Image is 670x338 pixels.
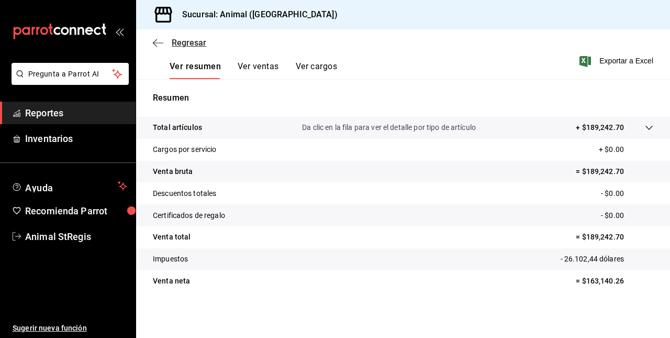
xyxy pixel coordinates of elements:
p: - $0.00 [601,210,653,221]
p: Venta neta [153,276,190,287]
font: Exportar a Excel [599,57,653,65]
font: Sugerir nueva función [13,324,87,332]
button: Pregunta a Parrot AI [12,63,129,85]
p: Venta total [153,232,191,243]
button: open_drawer_menu [115,27,124,36]
p: Total artículos [153,122,202,133]
h3: Sucursal: Animal ([GEOGRAPHIC_DATA]) [174,8,338,21]
a: Pregunta a Parrot AI [7,76,129,87]
p: = $189,242.70 [576,166,653,177]
div: Pestañas de navegación [170,61,337,79]
p: Da clic en la fila para ver el detalle por tipo de artículo [302,122,476,133]
font: Recomienda Parrot [25,205,107,216]
span: Ayuda [25,180,114,192]
button: Exportar a Excel [582,54,653,67]
p: + $0.00 [599,144,653,155]
p: - 26.102,44 dólares [561,254,654,265]
p: = $189,242.70 [576,232,653,243]
button: Ver cargos [296,61,338,79]
font: Inventarios [25,133,73,144]
span: Pregunta a Parrot AI [28,69,113,80]
font: Reportes [25,107,63,118]
p: Resumen [153,92,653,104]
font: Ver resumen [170,61,221,72]
p: Impuestos [153,254,188,265]
p: - $0.00 [601,188,653,199]
span: Regresar [172,38,206,48]
p: = $163,140.26 [576,276,653,287]
p: + $189,242.70 [576,122,624,133]
button: Ver ventas [238,61,279,79]
p: Cargos por servicio [153,144,217,155]
p: Certificados de regalo [153,210,225,221]
p: Descuentos totales [153,188,216,199]
font: Animal StRegis [25,231,91,242]
button: Regresar [153,38,206,48]
p: Venta bruta [153,166,193,177]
